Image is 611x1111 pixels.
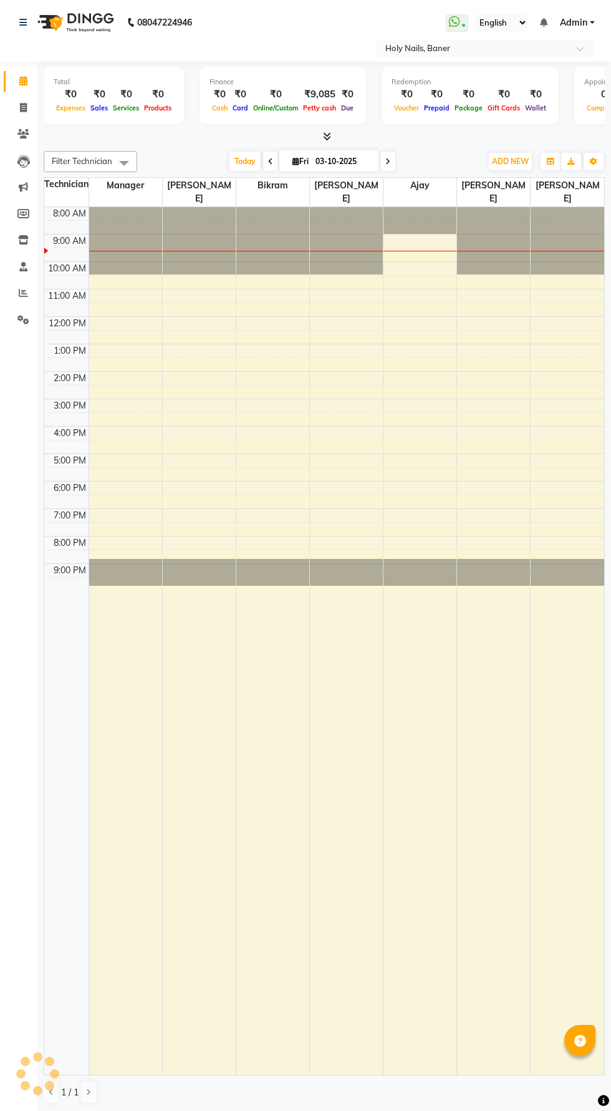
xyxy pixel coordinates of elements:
span: [PERSON_NAME] [531,178,604,206]
span: Services [110,104,142,112]
span: Ajay [383,178,456,193]
span: Voucher [392,104,421,112]
div: ₹0 [142,87,174,102]
span: Cash [209,104,230,112]
div: ₹9,085 [301,87,339,102]
div: ₹0 [421,87,452,102]
div: 5:00 PM [51,454,89,467]
div: 2:00 PM [51,372,89,385]
div: ₹0 [230,87,251,102]
div: ₹0 [88,87,110,102]
div: 4:00 PM [51,427,89,440]
span: Admin [560,16,587,29]
span: Products [142,104,174,112]
span: Card [230,104,251,112]
div: 8:00 AM [51,207,89,220]
span: [PERSON_NAME] [457,178,530,206]
div: ₹0 [251,87,301,102]
div: 3:00 PM [51,399,89,412]
div: 8:00 PM [51,536,89,550]
span: Manager [89,178,162,193]
span: 1 / 1 [61,1086,79,1099]
span: Bikram [236,178,309,193]
span: Sales [88,104,110,112]
b: 08047224946 [137,5,192,40]
span: Due [339,104,356,112]
div: 11:00 AM [46,289,89,303]
span: Filter Technician [52,156,112,166]
div: 12:00 PM [46,317,89,330]
span: ADD NEW [492,157,529,166]
div: 1:00 PM [51,344,89,357]
div: ₹0 [522,87,549,102]
div: ₹0 [452,87,485,102]
span: [PERSON_NAME] [163,178,236,206]
span: Today [229,152,261,171]
div: ₹0 [485,87,522,102]
span: Wallet [522,104,549,112]
img: logo [32,5,117,40]
div: ₹0 [110,87,142,102]
div: Technician [44,178,89,191]
div: ₹0 [54,87,88,102]
div: ₹0 [339,87,356,102]
span: Prepaid [421,104,452,112]
div: Redemption [392,77,549,87]
span: Petty cash [301,104,339,112]
input: 2025-10-03 [312,152,374,171]
div: ₹0 [209,87,230,102]
span: Online/Custom [251,104,301,112]
div: 6:00 PM [51,482,89,495]
span: Gift Cards [485,104,522,112]
div: ₹0 [392,87,421,102]
button: ADD NEW [489,153,532,170]
span: Fri [289,157,312,166]
span: Package [452,104,485,112]
div: 7:00 PM [51,509,89,522]
span: [PERSON_NAME] [310,178,383,206]
div: Finance [209,77,356,87]
div: 9:00 PM [51,564,89,577]
div: Total [54,77,174,87]
div: 10:00 AM [46,262,89,275]
span: Expenses [54,104,88,112]
div: 9:00 AM [51,235,89,248]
